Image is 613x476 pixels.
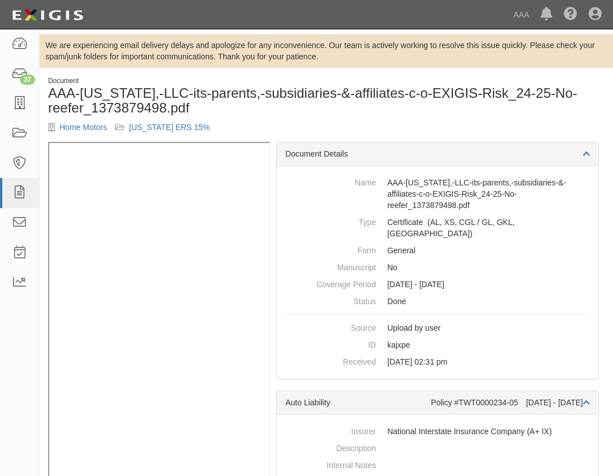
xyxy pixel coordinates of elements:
dt: Received [285,353,376,367]
dd: AAA-[US_STATE],-LLC-its-parents,-subsidiaries-&-affiliates-c-o-EXIGIS-Risk_24-25-No-reefer_137387... [285,174,590,214]
dt: Source [285,319,376,334]
a: [US_STATE] ERS 15% [129,123,210,132]
dt: ID [285,336,376,350]
dd: Auto Liability Excess/Umbrella Liability Commercial General Liability / Garage Liability Garage K... [285,214,590,242]
dt: Description [285,440,376,454]
dt: Status [285,293,376,307]
dd: Upload by user [285,319,590,336]
div: Document Details [277,142,598,166]
a: AAA [508,3,535,26]
div: 37 [20,75,35,85]
dt: Insurer [285,423,376,437]
dt: Name [285,174,376,188]
div: Policy #TWT0000234-05 [DATE] - [DATE] [431,397,590,408]
dd: [DATE] - [DATE] [285,276,590,293]
i: Help Center - Complianz [564,8,577,21]
dt: Type [285,214,376,228]
dt: Manuscript [285,259,376,273]
dd: No [285,259,590,276]
div: Auto Liability [285,397,431,408]
dt: Form [285,242,376,256]
dd: kajxpe [285,336,590,353]
dd: [DATE] 02:31 pm [285,353,590,370]
dt: Internal Notes [285,457,376,471]
div: Document [48,76,605,86]
img: logo-5460c22ac91f19d4615b14bd174203de0afe785f0fc80cf4dbbc73dc1793850b.png [8,5,87,25]
h1: AAA-[US_STATE],-LLC-its-parents,-subsidiaries-&-affiliates-c-o-EXIGIS-Risk_24-25-No-reefer_137387... [48,86,605,116]
dd: Done [285,293,590,310]
dt: Coverage Period [285,276,376,290]
a: Home Motors [59,123,107,132]
div: We are experiencing email delivery delays and apologize for any inconvenience. Our team is active... [40,40,613,62]
dd: National Interstate Insurance Company (A+ IX) [285,423,590,440]
dd: General [285,242,590,259]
